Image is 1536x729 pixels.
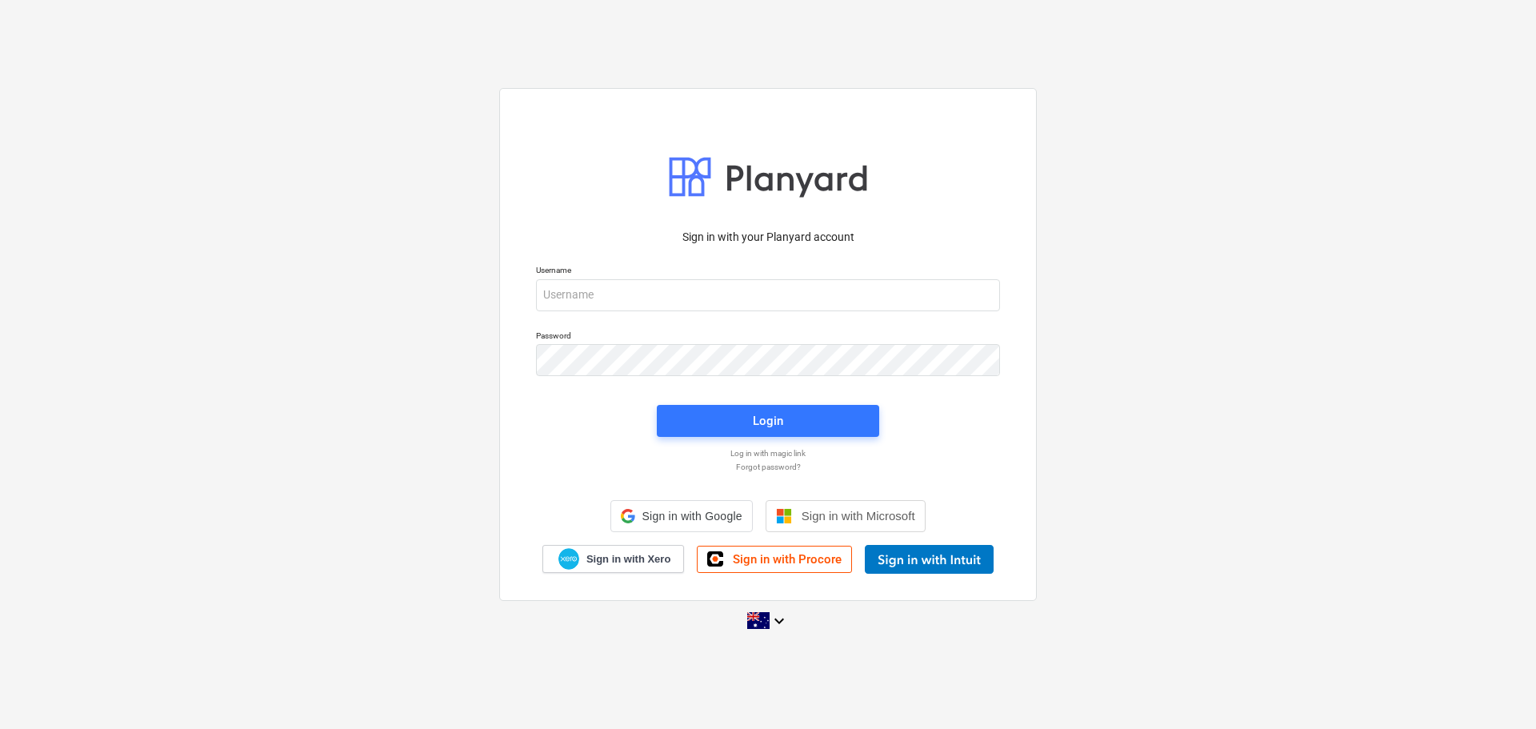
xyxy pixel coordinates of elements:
[770,611,789,631] i: keyboard_arrow_down
[802,509,915,523] span: Sign in with Microsoft
[776,508,792,524] img: Microsoft logo
[542,545,685,573] a: Sign in with Xero
[657,405,879,437] button: Login
[536,265,1000,278] p: Username
[610,500,752,532] div: Sign in with Google
[536,330,1000,344] p: Password
[753,411,783,431] div: Login
[586,552,670,567] span: Sign in with Xero
[528,462,1008,472] a: Forgot password?
[558,548,579,570] img: Xero logo
[697,546,852,573] a: Sign in with Procore
[528,448,1008,459] a: Log in with magic link
[536,229,1000,246] p: Sign in with your Planyard account
[733,552,842,567] span: Sign in with Procore
[536,279,1000,311] input: Username
[642,510,742,523] span: Sign in with Google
